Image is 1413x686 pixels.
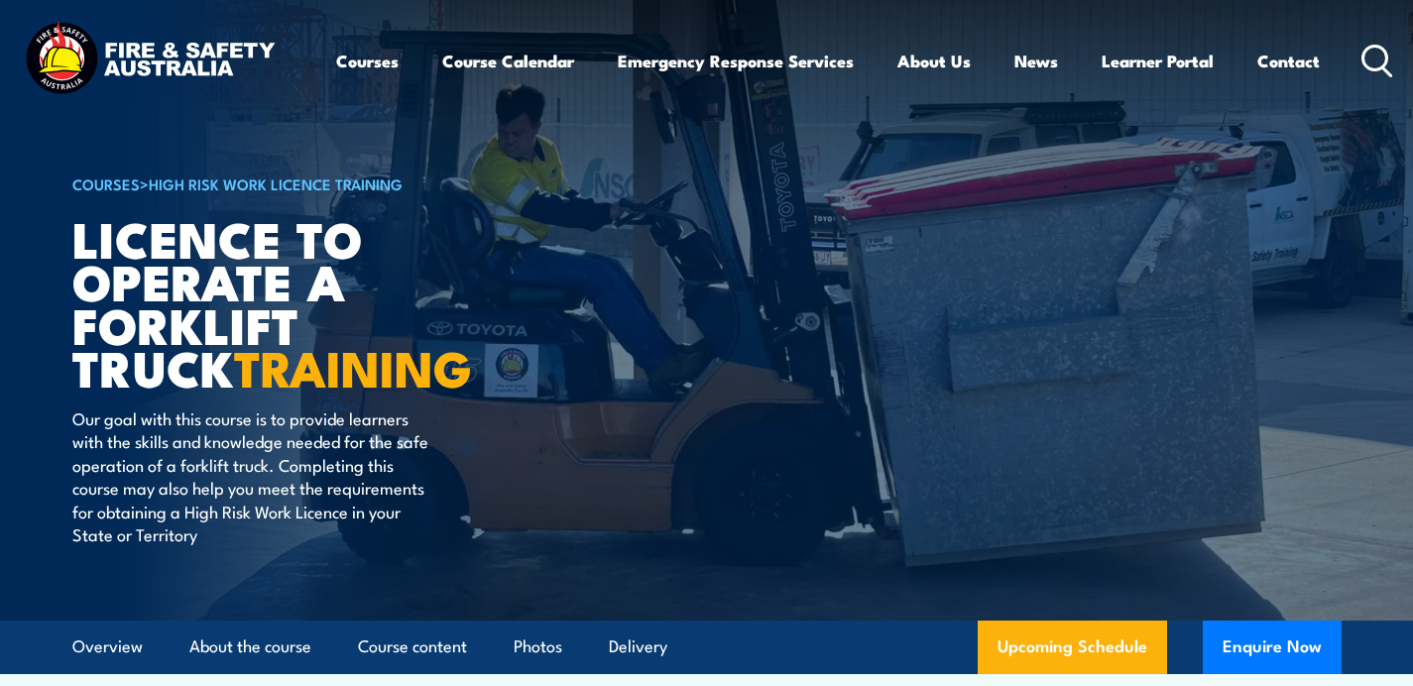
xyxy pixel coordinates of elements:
[897,35,971,87] a: About Us
[1203,621,1342,674] button: Enquire Now
[234,328,472,404] strong: TRAINING
[442,35,574,87] a: Course Calendar
[72,172,140,194] a: COURSES
[336,35,399,87] a: Courses
[149,172,403,194] a: High Risk Work Licence Training
[1014,35,1058,87] a: News
[978,621,1167,674] a: Upcoming Schedule
[358,621,467,673] a: Course content
[72,216,562,388] h1: Licence to operate a forklift truck
[72,621,143,673] a: Overview
[514,621,562,673] a: Photos
[1102,35,1214,87] a: Learner Portal
[189,621,311,673] a: About the course
[609,621,667,673] a: Delivery
[72,171,562,195] h6: >
[618,35,854,87] a: Emergency Response Services
[72,406,434,545] p: Our goal with this course is to provide learners with the skills and knowledge needed for the saf...
[1257,35,1320,87] a: Contact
